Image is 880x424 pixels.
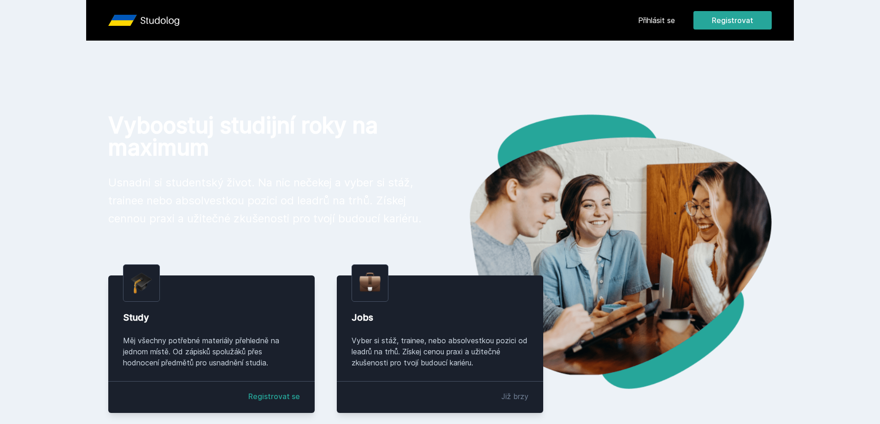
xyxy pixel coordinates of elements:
button: Registrovat [693,11,772,30]
div: Study [123,311,300,324]
a: Přihlásit se [638,15,675,26]
h1: Vyboostuj studijní roky na maximum [108,114,425,159]
img: graduation-cap.png [131,272,152,294]
div: Jobs [352,311,528,324]
img: briefcase.png [359,270,381,294]
div: Měj všechny potřebné materiály přehledně na jednom místě. Od zápisků spolužáků přes hodnocení pře... [123,335,300,368]
div: Již brzy [501,391,528,402]
a: Registrovat se [248,391,300,402]
img: hero.png [440,114,772,389]
div: Vyber si stáž, trainee, nebo absolvestkou pozici od leadrů na trhů. Získej cenou praxi a užitečné... [352,335,528,368]
p: Usnadni si studentský život. Na nic nečekej a vyber si stáž, trainee nebo absolvestkou pozici od ... [108,173,425,227]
